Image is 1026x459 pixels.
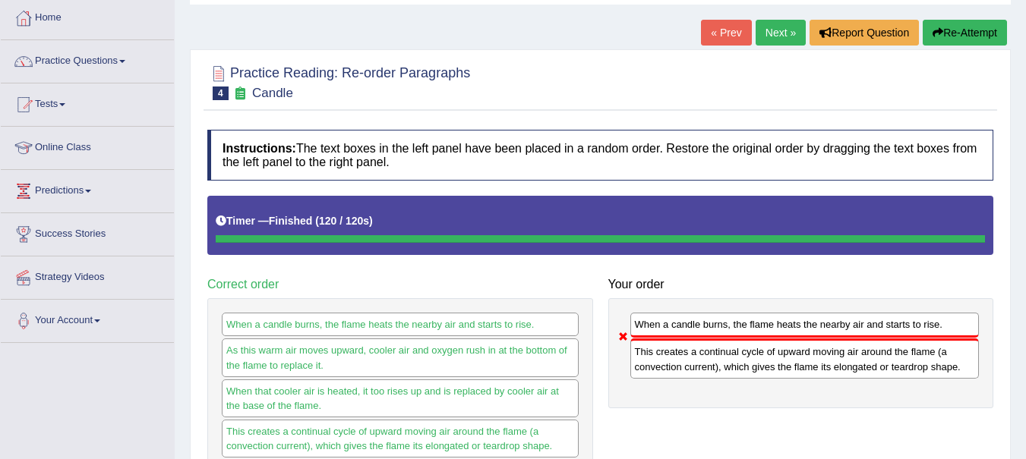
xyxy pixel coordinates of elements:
[1,300,174,338] a: Your Account
[222,420,579,457] div: This creates a continual cycle of upward moving air around the flame (a convection current), whic...
[222,379,579,417] div: When that cooler air is heated, it too rises up and is replaced by cooler air at the base of the ...
[923,20,1007,46] button: Re-Attempt
[701,20,751,46] a: « Prev
[207,62,470,100] h2: Practice Reading: Re-order Paragraphs
[1,83,174,121] a: Tests
[222,313,579,336] div: When a candle burns, the flame heats the nearby air and starts to rise.
[216,215,373,227] h5: Timer —
[1,40,174,78] a: Practice Questions
[630,338,980,378] div: This creates a continual cycle of upward moving air around the flame (a convection current), whic...
[1,256,174,294] a: Strategy Videos
[213,86,229,100] span: 4
[319,215,369,227] b: 120 / 120s
[315,215,319,227] b: (
[223,142,296,155] b: Instructions:
[232,86,248,101] small: Exam occurring question
[1,127,174,165] a: Online Class
[207,130,993,181] h4: The text boxes in the left panel have been placed in a random order. Restore the original order b...
[608,278,994,291] h4: Your order
[1,213,174,251] a: Success Stories
[207,278,593,291] h4: Correct order
[810,20,919,46] button: Report Question
[630,313,980,338] div: When a candle burns, the flame heats the nearby air and starts to rise.
[222,338,579,376] div: As this warm air moves upward, cooler air and oxygen rush in at the bottom of the flame to replac...
[369,215,373,227] b: )
[1,170,174,208] a: Predictions
[252,86,293,100] small: Candle
[269,215,313,227] b: Finished
[756,20,806,46] a: Next »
